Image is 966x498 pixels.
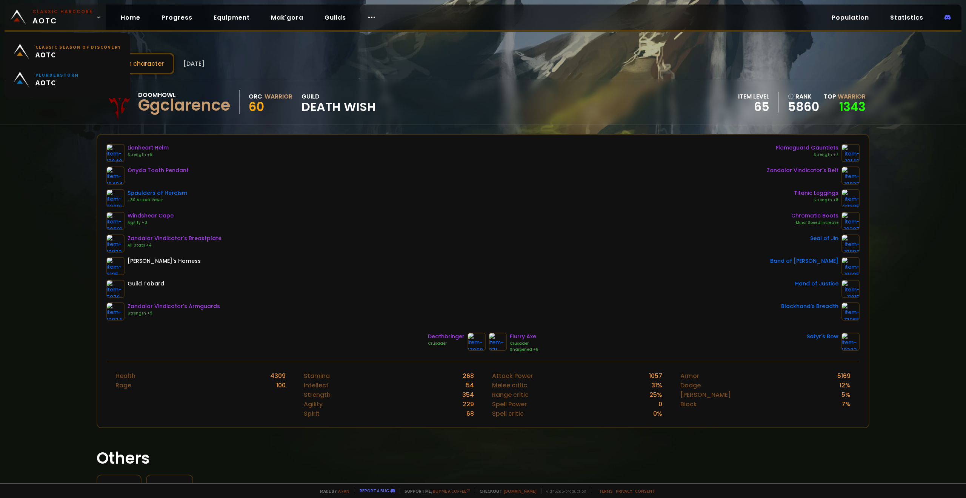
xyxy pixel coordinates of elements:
div: 65 [738,101,769,113]
span: v. d752d5 - production [541,488,586,494]
div: Rage [115,381,131,390]
div: 5 % [841,390,851,399]
img: item-17068 [468,333,486,351]
div: Block [680,399,697,409]
div: Crusader [428,341,465,347]
div: All Stats +4 [128,242,222,248]
a: Home [115,10,146,25]
div: 5169 [837,371,851,381]
div: Stamina [304,371,330,381]
div: [PERSON_NAME] [680,390,731,399]
div: item level [738,92,769,101]
div: Zandalar Vindicator's Breastplate [128,234,222,242]
a: Population [826,10,875,25]
div: Spell critic [492,409,524,418]
div: Equipment [153,481,186,491]
span: Death Wish [301,101,376,113]
a: Classic HardcoreAOTC [5,5,106,30]
img: item-5976 [106,280,125,298]
span: AOTC [35,78,79,87]
span: [DATE] [183,59,205,68]
div: Agility [304,399,323,409]
a: Guilds [318,10,352,25]
a: Privacy [616,488,632,494]
div: 229 [463,399,474,409]
a: [DOMAIN_NAME] [504,488,537,494]
div: 0 % [653,409,662,418]
a: Buy me a coffee [433,488,470,494]
small: Plunderstorm [35,72,79,78]
div: Ggclarence [138,100,230,111]
div: Intellect [304,381,329,390]
div: Crusader [510,341,538,347]
span: Support me, [400,488,470,494]
a: Terms [599,488,613,494]
span: 60 [249,98,264,115]
div: 12 % [840,381,851,390]
div: Strength +8 [128,152,169,158]
div: 7 % [841,399,851,409]
div: Spirit [304,409,320,418]
a: 1343 [839,98,866,115]
span: AOTC [32,8,93,26]
div: Strength [304,390,331,399]
h1: Others [97,446,869,470]
div: 354 [462,390,474,399]
div: Top [824,92,866,101]
div: 1057 [649,371,662,381]
a: Consent [635,488,655,494]
div: Strength +9 [128,310,220,316]
img: item-19387 [841,212,860,230]
div: Armor [680,371,699,381]
img: item-871 [489,333,507,351]
div: Spell Power [492,399,527,409]
div: 31 % [651,381,662,390]
div: 0 [658,399,662,409]
img: item-22385 [841,189,860,207]
div: Zandalar Vindicator's Armguards [128,302,220,310]
small: Classic Hardcore [32,8,93,15]
div: +30 Attack Power [128,197,187,203]
div: guild [301,92,376,113]
div: Doomhowl [138,90,230,100]
a: Progress [155,10,198,25]
img: item-18404 [106,167,125,185]
a: Equipment [208,10,256,25]
img: item-19898 [841,234,860,253]
img: item-19824 [106,302,125,321]
div: Spaulders of Heroism [128,189,187,197]
div: Strength +8 [794,197,838,203]
div: Flameguard Gauntlets [776,144,838,152]
div: Dodge [680,381,701,390]
div: Sharpened +8 [510,347,538,353]
a: Report a bug [360,488,389,493]
a: Statistics [884,10,929,25]
div: Windshear Cape [128,212,174,220]
div: Melee critic [492,381,527,390]
img: item-11815 [841,280,860,298]
div: 25 % [649,390,662,399]
img: item-6125 [106,257,125,275]
img: item-19925 [841,257,860,275]
div: Deathbringer [428,333,465,341]
div: 54 [466,381,474,390]
div: Titanic Leggings [794,189,838,197]
div: Flurry Axe [510,333,538,341]
div: [PERSON_NAME]'s Harness [128,257,201,265]
small: Classic Season of Discovery [35,44,121,50]
img: item-19823 [841,167,860,185]
img: item-20691 [106,212,125,230]
span: Made by [315,488,349,494]
div: Minor Speed Increase [791,220,838,226]
div: 4309 [270,371,286,381]
div: Guild Tabard [128,280,164,288]
span: Checkout [475,488,537,494]
img: item-19822 [106,234,125,253]
button: Scan character [97,53,174,74]
div: Strength +7 [776,152,838,158]
img: item-12640 [106,144,125,162]
div: rank [788,92,819,101]
div: Agility +3 [128,220,174,226]
div: Range critic [492,390,529,399]
div: Satyr's Bow [807,333,838,341]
